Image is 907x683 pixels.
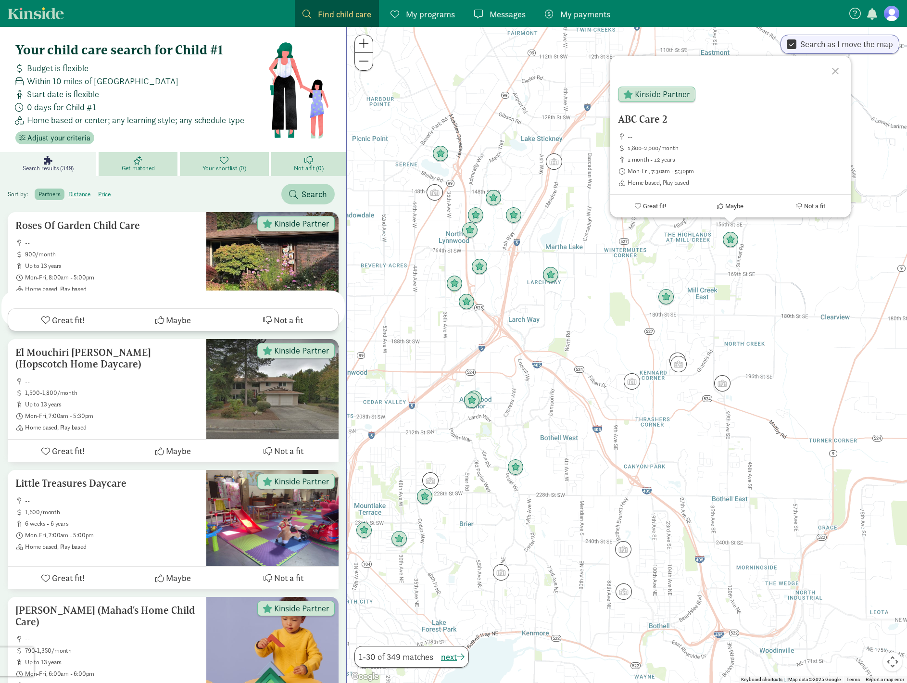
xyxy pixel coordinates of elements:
[27,132,90,144] span: Adjust your criteria
[15,347,199,370] h5: El Mouchiri [PERSON_NAME] (Hopscotch Home Daycare)
[356,522,372,539] div: Click to see details
[628,179,843,187] span: Home based, Play based
[642,202,666,210] span: Great fit!
[25,424,199,431] span: Home based, Play based
[560,8,610,21] span: My payments
[349,670,381,683] a: Open this area in Google Maps (opens a new window)
[166,444,191,457] span: Maybe
[15,131,94,145] button: Adjust your criteria
[274,477,329,486] span: Kinside Partner
[615,541,631,557] div: Click to see details
[228,309,338,331] button: Not a fit
[505,207,522,224] div: Click to see details
[25,647,199,655] span: 790-1,350/month
[25,670,199,678] span: Mon-Fri, 6:00am - 6:00pm
[294,164,323,172] span: Not a fit (0)
[118,309,228,331] button: Maybe
[25,531,199,539] span: Mon-Fri, 7:00am - 5:00pm
[25,274,199,281] span: Mon-Fri, 8:00am - 5:00pm
[27,88,99,101] span: Start date is flexible
[670,356,687,372] div: Click to see details
[202,164,246,172] span: Your shortlist (0)
[8,309,118,331] button: Great fit!
[25,239,199,247] span: --
[446,276,463,292] div: Click to see details
[25,497,199,505] span: --
[406,8,455,21] span: My programs
[27,101,96,114] span: 0 days for Child #1
[804,202,825,210] span: Not a fit
[27,114,244,126] span: Home based or center; any learning style; any schedule type
[635,90,690,99] span: Kinside Partner
[493,564,509,581] div: Click to see details
[464,392,480,409] div: Click to see details
[15,478,199,489] h5: Little Treasures Daycare
[883,652,902,671] button: Map camera controls
[618,114,843,125] h5: ABC Care 2
[432,146,449,162] div: Click to see details
[274,444,303,457] span: Not a fit
[274,219,329,228] span: Kinside Partner
[391,531,407,547] div: Click to see details
[166,314,191,327] span: Maybe
[485,190,502,206] div: Click to see details
[25,508,199,516] span: 1,600/month
[658,289,674,305] div: Click to see details
[416,489,433,505] div: Click to see details
[8,7,64,19] a: Kinside
[628,144,843,152] span: 1,800-2,000/month
[99,152,179,176] a: Get matched
[770,195,851,217] button: Not a fit
[490,8,526,21] span: Messages
[25,543,199,551] span: Home based, Play based
[8,440,118,462] button: Great fit!
[441,650,465,663] button: next
[359,650,433,663] span: 1-30 of 349 matches
[866,677,904,682] a: Report a map error
[427,184,443,201] div: Click to see details
[64,189,94,200] label: distance
[271,152,346,176] a: Not a fit (0)
[35,189,64,200] label: partners
[15,605,199,628] h5: [PERSON_NAME] (Mahad's Home Child Care)
[302,188,327,201] span: Search
[23,164,74,172] span: Search results (349)
[25,251,199,258] span: 900/month
[628,167,843,175] span: Mon-Fri, 7:30am - 5:30pm
[725,202,743,210] span: Maybe
[796,38,893,50] label: Search as I move the map
[52,314,85,327] span: Great fit!
[94,189,114,200] label: price
[15,42,268,58] h4: Your child care search for Child #1
[616,583,632,600] div: Click to see details
[25,520,199,528] span: 6 weeks - 6 years
[628,156,843,164] span: 1 month - 12 years
[122,164,155,172] span: Get matched
[690,195,770,217] button: Maybe
[274,314,303,327] span: Not a fit
[714,375,731,392] div: Click to see details
[542,267,559,283] div: Click to see details
[462,222,478,239] div: Click to see details
[118,440,228,462] button: Maybe
[507,459,524,476] div: Click to see details
[788,677,841,682] span: Map data ©2025 Google
[228,440,339,462] button: Not a fit
[25,658,199,666] span: up to 13 years
[610,195,691,217] button: Great fit!
[722,232,739,248] div: Click to see details
[274,571,303,584] span: Not a fit
[118,567,228,589] button: Maybe
[25,262,199,270] span: up to 13 years
[8,567,118,589] button: Great fit!
[25,412,199,420] span: Mon-Fri, 7:00am - 5:30pm
[25,285,199,293] span: Home based, Play based
[27,75,178,88] span: Within 10 miles of [GEOGRAPHIC_DATA]
[669,353,686,369] div: Click to see details
[546,153,562,170] div: Click to see details
[349,670,381,683] img: Google
[466,391,482,407] div: Click to see details
[624,373,640,390] div: Click to see details
[458,294,475,310] div: Click to see details
[27,62,88,75] span: Budget is flexible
